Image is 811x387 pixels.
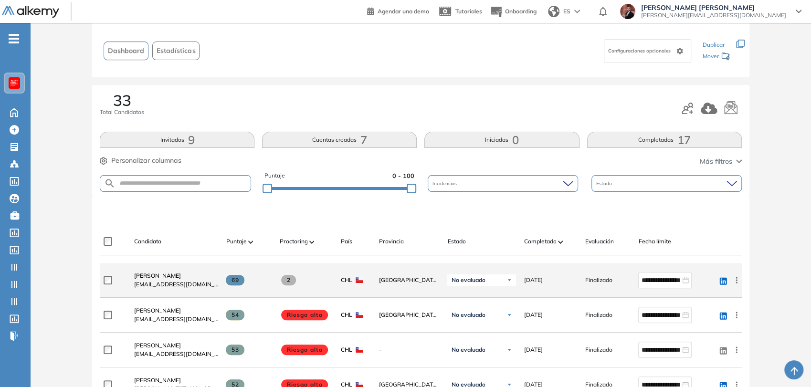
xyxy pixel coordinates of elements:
span: Estadísticas [157,46,195,56]
span: [EMAIL_ADDRESS][DOMAIN_NAME] [134,280,218,289]
span: Finalizado [585,276,612,284]
a: [PERSON_NAME] [134,272,218,280]
div: Incidencias [428,175,578,192]
span: Estado [596,180,614,187]
img: CHL [356,277,363,283]
span: [PERSON_NAME] [PERSON_NAME] [641,4,786,11]
span: 2 [281,275,296,285]
span: [GEOGRAPHIC_DATA][PERSON_NAME] [379,276,440,284]
span: Riesgo alto [281,310,328,320]
span: Tutoriales [455,8,482,15]
button: Onboarding [490,1,537,22]
div: Widget de chat [639,276,811,387]
span: País [340,237,352,246]
span: Más filtros [700,157,732,167]
div: Estado [591,175,742,192]
span: CHL [340,345,352,354]
img: Logo [2,6,59,18]
span: Completado [524,237,556,246]
button: Cuentas creadas7 [262,132,417,148]
img: Ícono de flecha [506,312,512,318]
span: No evaluado [451,311,485,319]
span: CHL [340,311,352,319]
span: - [379,345,440,354]
img: world [548,6,559,17]
a: [PERSON_NAME] [134,376,218,385]
span: Evaluación [585,237,613,246]
i: - [9,38,19,40]
span: No evaluado [451,276,485,284]
span: Riesgo alto [281,345,328,355]
span: [DATE] [524,345,542,354]
span: Dashboard [108,46,144,56]
span: Configuraciones opcionales [608,47,673,54]
span: [PERSON_NAME][EMAIL_ADDRESS][DOMAIN_NAME] [641,11,786,19]
span: Candidato [134,237,161,246]
a: Agendar una demo [367,5,429,16]
img: [missing "en.ARROW_ALT" translation] [309,241,314,243]
span: 69 [226,275,244,285]
span: Provincia [379,237,403,246]
div: Mover [703,48,730,66]
button: Estadísticas [152,42,200,60]
span: 54 [226,310,244,320]
span: [DATE] [524,311,542,319]
span: Total Candidatos [100,108,144,116]
button: Iniciadas0 [424,132,579,148]
span: Finalizado [585,311,612,319]
img: Ícono de flecha [506,347,512,353]
span: [PERSON_NAME] [134,307,181,314]
span: [PERSON_NAME] [134,377,181,384]
button: Completadas17 [587,132,742,148]
span: ES [563,7,570,16]
span: Duplicar [703,41,725,48]
span: Fecha límite [638,237,671,246]
span: Agendar una demo [378,8,429,15]
span: Puntaje [264,171,285,180]
div: Configuraciones opcionales [604,39,691,63]
img: CHL [356,312,363,318]
span: [PERSON_NAME] [134,272,181,279]
span: CHL [340,276,352,284]
img: https://assets.alkemy.org/workspaces/620/d203e0be-08f6-444b-9eae-a92d815a506f.png [11,79,18,87]
span: 33 [113,93,131,108]
img: arrow [574,10,580,13]
span: Proctoring [279,237,307,246]
a: [PERSON_NAME] [134,341,218,350]
img: [missing "en.ARROW_ALT" translation] [558,241,563,243]
span: [EMAIL_ADDRESS][DOMAIN_NAME] [134,315,218,324]
img: [missing "en.ARROW_ALT" translation] [248,241,253,243]
span: No evaluado [451,346,485,354]
span: Finalizado [585,345,612,354]
span: Personalizar columnas [111,156,181,166]
img: Ícono de flecha [506,277,512,283]
button: Dashboard [104,42,148,60]
span: Estado [447,237,465,246]
button: Más filtros [700,157,742,167]
span: Onboarding [505,8,537,15]
img: CHL [356,347,363,353]
span: Puntaje [226,237,246,246]
span: [PERSON_NAME] [134,342,181,349]
span: 0 - 100 [392,171,414,180]
button: Invitados9 [100,132,254,148]
a: [PERSON_NAME] [134,306,218,315]
span: [DATE] [524,276,542,284]
img: SEARCH_ALT [104,178,116,189]
iframe: Chat Widget [639,276,811,387]
span: 53 [226,345,244,355]
span: Incidencias [432,180,459,187]
span: [EMAIL_ADDRESS][DOMAIN_NAME] [134,350,218,358]
button: Personalizar columnas [100,156,181,166]
span: [GEOGRAPHIC_DATA][PERSON_NAME] [379,311,440,319]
